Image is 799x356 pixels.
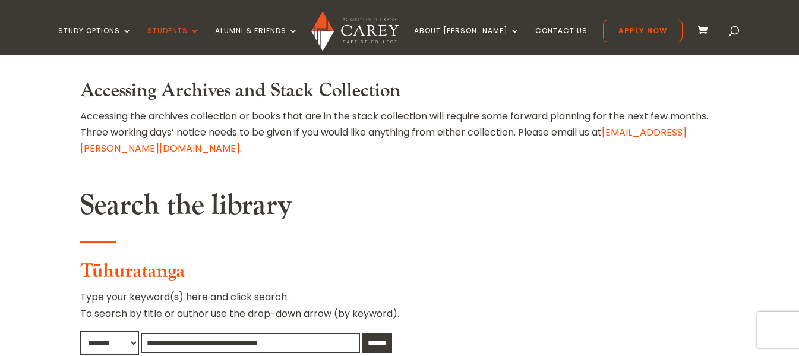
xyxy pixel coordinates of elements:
[80,188,719,229] h2: Search the library
[147,27,200,55] a: Students
[535,27,588,55] a: Contact Us
[414,27,520,55] a: About [PERSON_NAME]
[311,11,399,51] img: Carey Baptist College
[80,260,719,289] h3: Tūhuratanga
[603,20,683,42] a: Apply Now
[215,27,298,55] a: Alumni & Friends
[80,289,719,330] p: Type your keyword(s) here and click search. To search by title or author use the drop-down arrow ...
[80,108,719,157] p: Accessing the archives collection or books that are in the stack collection will require some for...
[58,27,132,55] a: Study Options
[80,80,719,108] h3: Accessing Archives and Stack Collection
